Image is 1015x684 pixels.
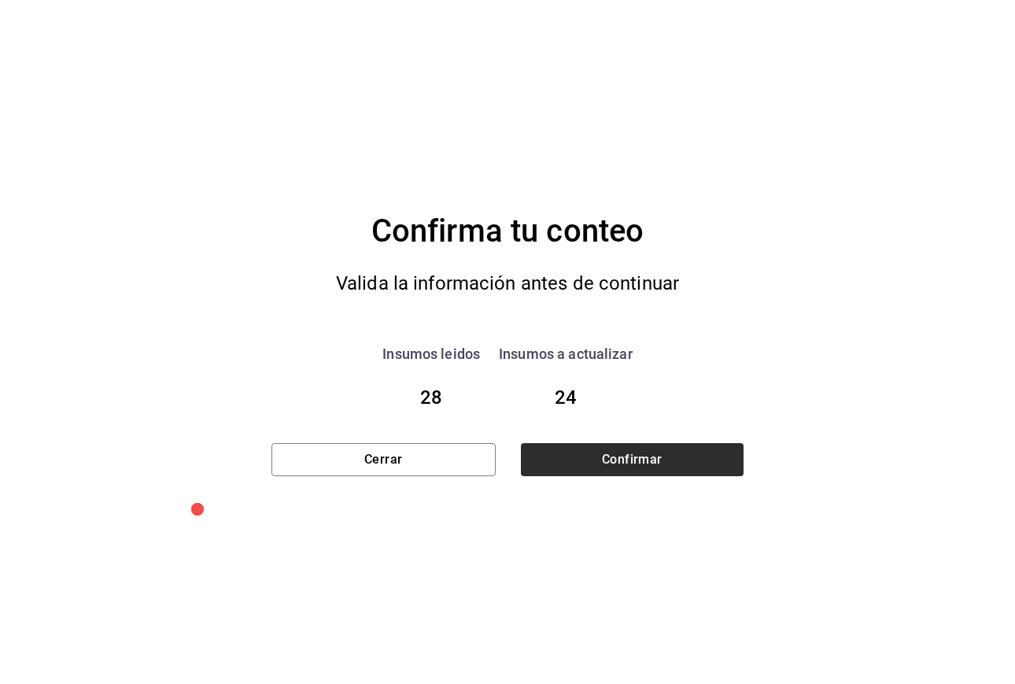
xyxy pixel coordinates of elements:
div: Insumos a actualizar [499,343,633,364]
div: Insumos leidos [382,343,480,364]
div: Valida la información antes de continuar [302,268,713,300]
div: 24 [499,383,633,412]
div: Confirma tu conteo [271,208,744,255]
button: Cerrar [271,443,496,476]
div: 28 [382,383,480,412]
button: Confirmar [521,443,744,476]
